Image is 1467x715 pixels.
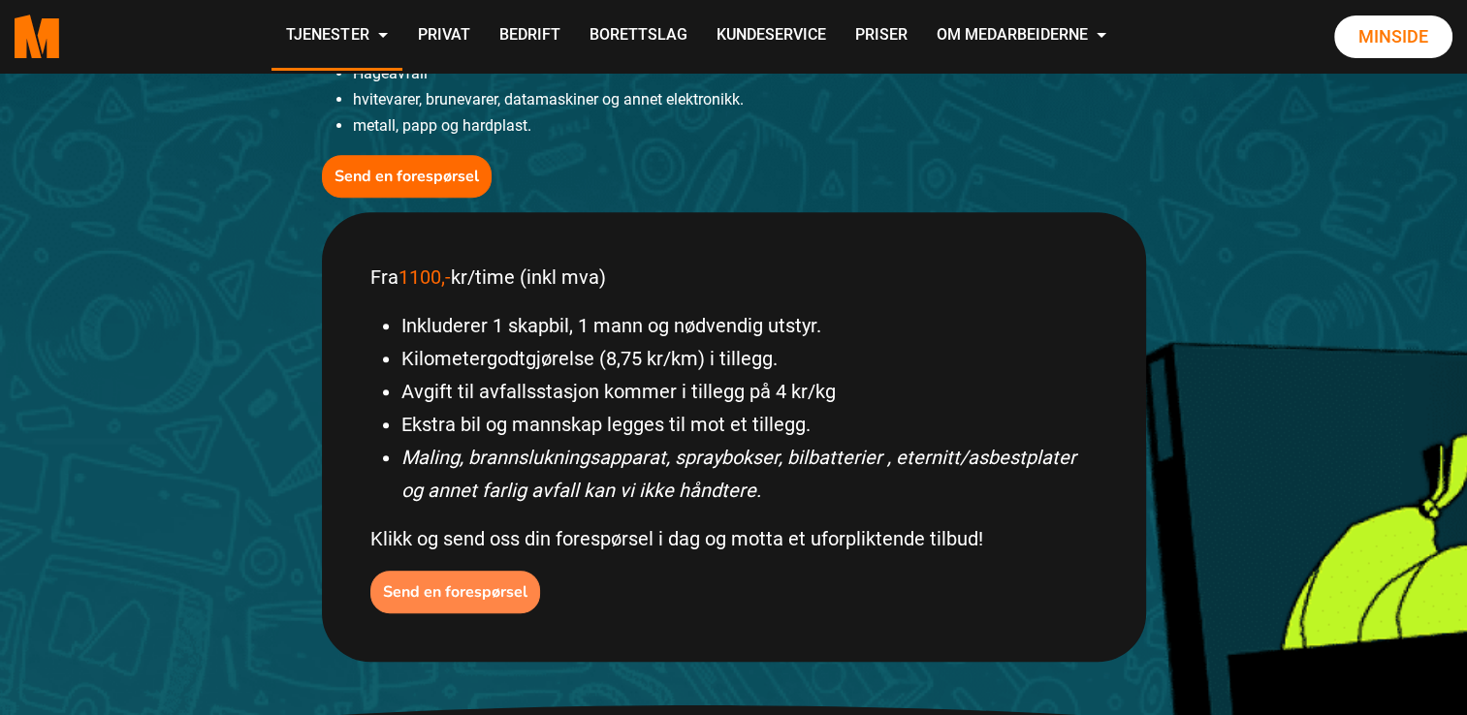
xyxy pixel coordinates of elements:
li: hvitevarer, brunevarer, datamaskiner og annet elektronikk. [353,86,1146,112]
li: Inkluderer 1 skapbil, 1 mann og nødvendig utstyr. [401,309,1098,342]
li: Hageavfall [353,60,1146,86]
li: Avgift til avfallsstasjon kommer i tillegg på 4 kr/kg [401,375,1098,408]
b: Send en forespørsel [383,581,527,603]
a: Borettslag [574,2,701,71]
a: Tjenester [271,2,402,71]
a: Bedrift [484,2,574,71]
li: Kilometergodtgjørelse (8,75 kr/km) i tillegg. [401,342,1098,375]
b: Send en forespørsel [335,166,479,187]
em: Maling, brannslukningsapparat, spraybokser, bilbatterier , eternitt/asbestplater og annet farlig ... [401,446,1076,502]
a: Om Medarbeiderne [921,2,1121,71]
button: Send en forespørsel [370,571,540,613]
p: Klikk og send oss din forespørsel i dag og motta et uforpliktende tilbud! [370,522,1098,555]
a: Kundeservice [701,2,840,71]
p: Fra kr/time (inkl mva) [370,261,1098,294]
a: Priser [840,2,921,71]
li: metall, papp og hardplast. [353,112,1146,139]
span: 1100,- [399,265,451,289]
li: Ekstra bil og mannskap legges til mot et tillegg. [401,408,1098,441]
a: Privat [402,2,484,71]
a: Minside [1334,16,1452,58]
button: Send en forespørsel [322,155,492,198]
